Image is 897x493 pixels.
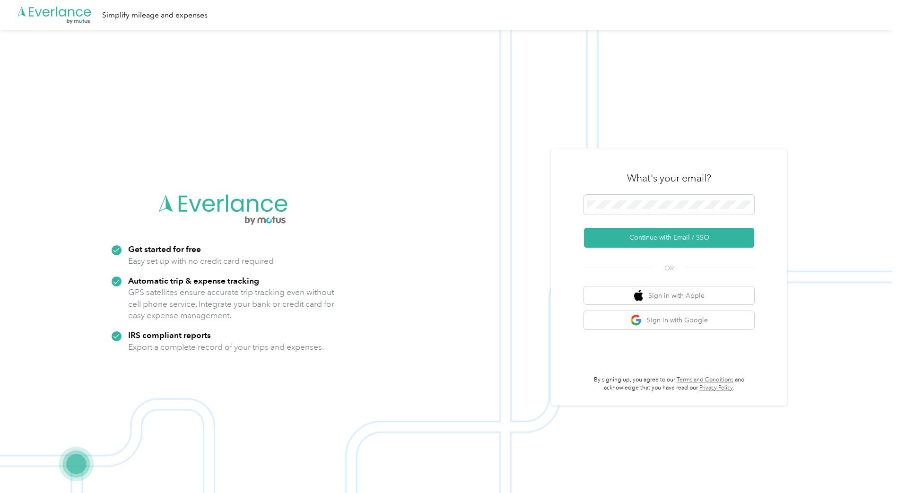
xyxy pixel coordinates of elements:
p: Export a complete record of your trips and expenses. [128,341,324,353]
img: apple logo [634,290,644,302]
iframe: Everlance-gr Chat Button Frame [844,440,897,493]
img: google logo [630,314,642,326]
a: Privacy Policy [699,384,733,391]
h3: What's your email? [627,172,711,185]
p: By signing up, you agree to our and acknowledge that you have read our . [584,376,754,392]
a: Terms and Conditions [677,376,733,383]
strong: Automatic trip & expense tracking [128,276,259,285]
span: OR [653,263,686,273]
p: GPS satellites ensure accurate trip tracking even without cell phone service. Integrate your bank... [128,286,335,321]
button: Continue with Email / SSO [584,228,754,248]
div: Simplify mileage and expenses [102,9,208,21]
strong: IRS compliant reports [128,330,211,340]
button: apple logoSign in with Apple [584,286,754,305]
p: Easy set up with no credit card required [128,255,274,267]
strong: Get started for free [128,244,201,254]
button: google logoSign in with Google [584,311,754,329]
